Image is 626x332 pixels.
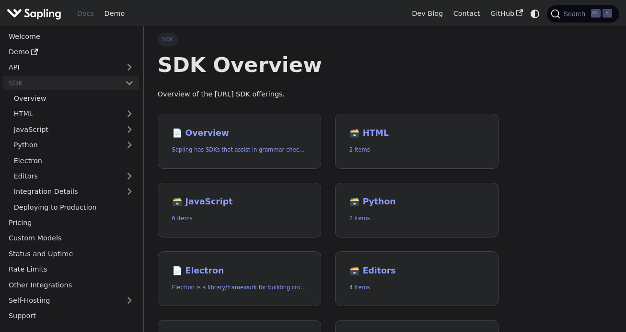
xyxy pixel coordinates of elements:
nav: Breadcrumbs [158,33,498,46]
a: Docs [72,6,99,21]
a: API [3,60,120,74]
a: Electron [9,154,139,167]
a: Custom Models [3,231,139,245]
p: Electron is a library/framework for building cross-platform desktop apps with JavaScript, HTML, a... [172,283,307,292]
button: Switch between dark and light mode (currently system mode) [528,7,542,21]
p: Overview of the [URL] SDK offerings. [158,89,498,100]
a: Support [3,309,139,323]
a: Dev Blog [406,6,448,21]
p: Sapling has SDKs that assist in grammar checking text for Python and JavaScript, and an HTTP API ... [172,145,307,154]
a: JavaScript [9,122,139,136]
a: Demo [3,45,139,59]
h2: Python [349,197,485,207]
h2: HTML [349,128,485,139]
p: 4 items [349,283,485,292]
a: 📄️ OverviewSapling has SDKs that assist in grammar checking text for Python and JavaScript, and a... [158,114,321,169]
a: GitHub [485,6,528,21]
h2: Overview [172,128,307,139]
button: Expand sidebar category 'API' [120,60,139,74]
h2: JavaScript [172,197,307,207]
span: Search [560,10,591,18]
p: 2 items [349,214,485,223]
h2: Electron [172,266,307,276]
button: Search (Ctrl+K) [547,5,619,23]
a: Integration Details [9,185,139,199]
a: Editors [9,169,120,183]
a: 📄️ ElectronElectron is a library/framework for building cross-platform desktop apps with JavaScri... [158,251,321,307]
a: Welcome [3,29,139,43]
a: Sapling.ai [7,7,65,21]
a: Rate Limits [3,262,139,276]
h2: Editors [349,266,485,276]
p: 2 items [349,145,485,154]
p: 6 items [172,214,307,223]
a: Pricing [3,216,139,230]
h1: SDK Overview [158,52,498,78]
a: Contact [448,6,486,21]
a: 🗃️ HTML2 items [335,114,498,169]
button: Collapse sidebar category 'SDK' [120,76,139,90]
kbd: K [603,9,612,18]
a: Other Integrations [3,278,139,292]
a: 🗃️ Editors4 items [335,251,498,307]
a: Status and Uptime [3,247,139,261]
a: Demo [99,6,130,21]
button: Expand sidebar category 'Editors' [120,169,139,183]
img: Sapling.ai [7,7,61,21]
a: 🗃️ JavaScript6 items [158,183,321,238]
a: HTML [9,107,139,121]
a: Overview [9,92,139,106]
a: Python [9,138,139,152]
span: SDK [158,33,178,46]
a: SDK [3,76,120,90]
a: Self-Hosting [3,294,139,308]
a: 🗃️ Python2 items [335,183,498,238]
a: Deploying to Production [9,200,139,214]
